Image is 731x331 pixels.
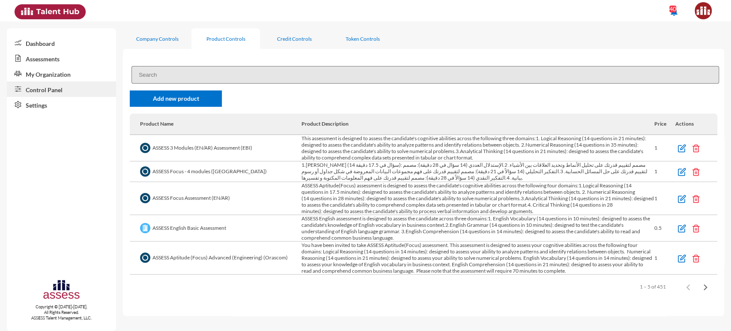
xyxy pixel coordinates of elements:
[7,81,116,97] a: Control Panel
[301,242,654,275] td: You have been invited to take ASSESS Aptitude(Focus) assessment. This assessment is designed to a...
[277,36,312,42] div: Credit Controls
[301,215,654,242] td: ASSESS English assessment is designed to assess the candidate across three domains:1. English Voc...
[654,120,675,127] div: Price
[130,182,301,215] td: ASSESS Focus Assessment (EN/AR)
[206,36,245,42] div: Product Controls
[301,162,654,182] td: 1.[PERSON_NAME] (14 سؤال في 17.5 دقيقة): مصمم لتقييم قدرتك على تحليل الأنماط وتحديد العلاقات بين ...
[130,162,301,182] td: ASSESS Focus - 4 modules ([GEOGRAPHIC_DATA])
[7,66,116,81] a: My Organization
[131,66,719,84] input: Search
[136,36,179,42] div: Company Controls
[654,162,675,182] td: 1
[669,6,676,12] div: 40
[7,304,116,321] p: Copyright © [DATE]-[DATE]. All Rights Reserved. ASSESS Talent Management, LLC.
[301,120,654,127] div: Product Description
[669,6,679,17] mat-icon: notifications
[675,114,717,135] th: Actions
[140,120,301,127] div: Product Name
[301,120,349,127] div: Product Description
[640,283,666,290] div: 1 – 5 of 451
[680,278,697,295] button: Previous page
[301,182,654,215] td: ASSESS Aptitude(Focus) assessment is designed to assess the candidate's cognitive abilities acros...
[7,97,116,112] a: Settings
[130,215,301,242] td: ASSESS English Basic Assessment
[7,35,116,51] a: Dashboard
[654,120,666,127] div: Price
[654,135,675,162] td: 1
[130,90,222,107] a: Add new product
[140,120,173,127] div: Product Name
[654,215,675,242] td: 0.5
[301,135,654,162] td: This assessment is designed to assess the candidate's cognitive abilities across the following th...
[130,242,301,275] td: ASSESS Aptitude (Focus) Advanced (Engineering) (Orascom)
[346,36,380,42] div: Token Controls
[130,135,301,162] td: ASSESS 3 Modules (EN/AR) Assessment (EBI)
[7,51,116,66] a: Assessments
[654,242,675,275] td: 1
[654,182,675,215] td: 1
[697,278,714,295] button: Next page
[42,279,81,303] img: assesscompany-logo.png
